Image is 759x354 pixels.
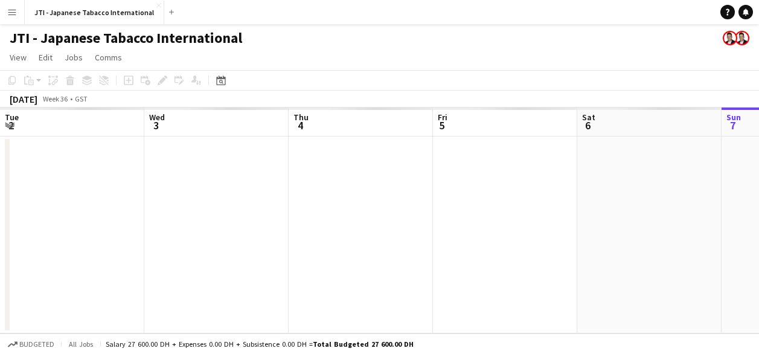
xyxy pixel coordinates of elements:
[6,338,56,351] button: Budgeted
[313,340,414,349] span: Total Budgeted 27 600.00 DH
[75,94,88,103] div: GST
[580,118,595,132] span: 6
[10,52,27,63] span: View
[40,94,70,103] span: Week 36
[19,340,54,349] span: Budgeted
[95,52,122,63] span: Comms
[149,112,165,123] span: Wed
[106,340,414,349] div: Salary 27 600.00 DH + Expenses 0.00 DH + Subsistence 0.00 DH =
[10,29,242,47] h1: JTI - Japanese Tabacco International
[10,93,37,105] div: [DATE]
[292,118,309,132] span: 4
[39,52,53,63] span: Edit
[735,31,749,45] app-user-avatar: munjaal choksi
[723,31,737,45] app-user-avatar: munjaal choksi
[34,50,57,65] a: Edit
[725,118,741,132] span: 7
[60,50,88,65] a: Jobs
[5,112,19,123] span: Tue
[726,112,741,123] span: Sun
[436,118,447,132] span: 5
[147,118,165,132] span: 3
[293,112,309,123] span: Thu
[66,340,95,349] span: All jobs
[5,50,31,65] a: View
[3,118,19,132] span: 2
[90,50,127,65] a: Comms
[582,112,595,123] span: Sat
[25,1,164,24] button: JTI - Japanese Tabacco International
[438,112,447,123] span: Fri
[65,52,83,63] span: Jobs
